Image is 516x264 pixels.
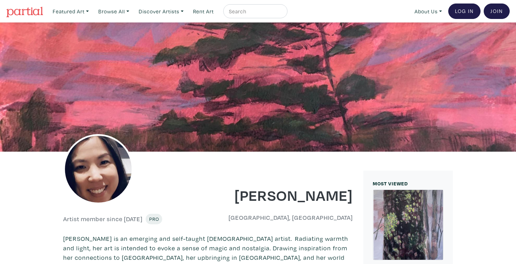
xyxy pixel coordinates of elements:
[149,216,159,222] span: Pro
[190,4,217,19] a: Rent Art
[228,7,281,16] input: Search
[49,4,92,19] a: Featured Art
[448,4,481,19] a: Log In
[63,134,133,204] img: phpThumb.php
[411,4,445,19] a: About Us
[95,4,132,19] a: Browse All
[135,4,187,19] a: Discover Artists
[213,185,353,204] h1: [PERSON_NAME]
[373,180,408,187] small: MOST VIEWED
[213,214,353,222] h6: [GEOGRAPHIC_DATA], [GEOGRAPHIC_DATA]
[484,4,510,19] a: Join
[63,215,143,223] h6: Artist member since [DATE]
